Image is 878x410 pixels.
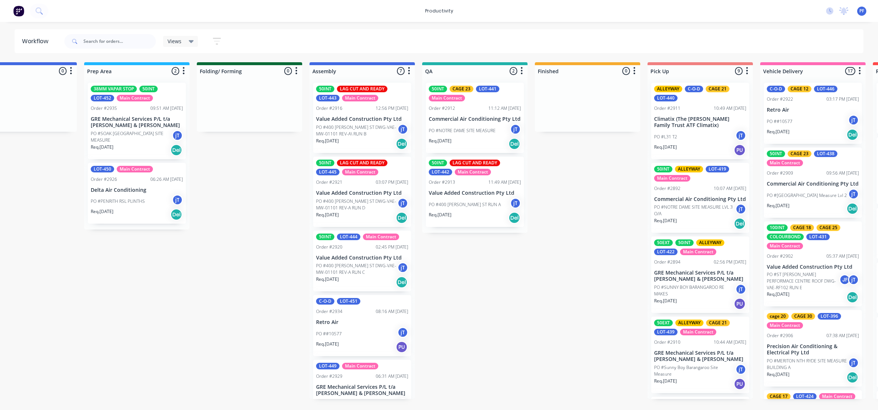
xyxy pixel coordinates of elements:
[316,331,342,337] p: PO ##10577
[735,364,746,375] div: jT
[316,255,408,261] p: Value Added Construction Pty Ltd
[651,163,749,233] div: 50INTALLEYWAYLOT-419Main ContractOrder #289210:07 AM [DATE]Commercial Air Conditioning Pty LtdPO ...
[714,259,746,265] div: 02:56 PM [DATE]
[839,274,850,285] div: JF
[91,95,114,101] div: LOT-452
[847,372,858,383] div: Del
[706,320,730,326] div: CAGE 21
[767,118,792,125] p: PO ##10577
[316,363,339,369] div: LOT-449
[316,244,342,250] div: Order #2920
[734,144,746,156] div: PU
[429,86,447,92] div: 50INT
[734,298,746,310] div: PU
[848,189,859,200] div: jT
[313,157,411,227] div: 50INTLAG CUT AND READYLOT-445Main ContractOrder #292103:07 PM [DATE]Value Added Construction Pty ...
[316,116,408,122] p: Value Added Construction Pty Ltd
[847,291,858,303] div: Del
[316,276,339,283] p: Req. [DATE]
[397,198,408,209] div: jT
[396,138,408,150] div: Del
[316,105,342,112] div: Order #2916
[316,86,334,92] div: 50INT
[91,86,137,92] div: 38MM VAPAR STOP
[376,105,408,112] div: 12:56 PM [DATE]
[767,253,793,260] div: Order #2902
[91,105,117,112] div: Order #2935
[342,95,378,101] div: Main Contract
[767,343,859,356] p: Precision Air Conditioning & Electrical Pty Ltd
[818,313,841,320] div: LOT-396
[429,138,451,144] p: Req. [DATE]
[788,150,811,157] div: CAGE 23
[654,185,680,192] div: Order #2892
[316,308,342,315] div: Order #2934
[83,34,156,49] input: Search for orders...
[767,393,791,400] div: CAGE 17
[735,284,746,295] div: jT
[735,130,746,141] div: jT
[767,170,793,176] div: Order #2909
[316,384,408,396] p: GRE Mechanical Services P/L t/a [PERSON_NAME] & [PERSON_NAME]
[488,105,521,112] div: 11:12 AM [DATE]
[139,86,158,92] div: 50INT
[91,187,183,193] p: Delta Air Conditioning
[767,224,788,231] div: 100INT
[826,253,859,260] div: 05:37 AM [DATE]
[316,198,397,211] p: PO #400 [PERSON_NAME] ST DWG-VAE-MW-01101 REV-A RUN D
[767,291,789,298] p: Req. [DATE]
[859,8,864,14] span: PF
[826,170,859,176] div: 09:56 AM [DATE]
[806,234,830,240] div: LOT-431
[654,339,680,346] div: Order #2910
[397,327,408,338] div: jT
[675,166,703,172] div: ALLEYWAY
[316,179,342,186] div: Order #2921
[316,234,334,240] div: 50INT
[316,373,342,380] div: Order #2929
[654,95,678,101] div: LOT-440
[654,259,680,265] div: Order #2894
[654,378,677,384] p: Req. [DATE]
[313,83,411,153] div: 50INTLAG CUT AND READYLOT-443Main ContractOrder #291612:56 PM [DATE]Value Added Construction Pty ...
[313,295,411,356] div: C-O-DLOT-451Order #293408:16 AM [DATE]Retro AirPO ##10577jTReq.[DATE]PU
[363,234,399,240] div: Main Contract
[316,124,397,137] p: PO #400 [PERSON_NAME] ST DWG-VAE-MW-01101 REV-A\ RUN B
[767,192,847,199] p: PO #[GEOGRAPHIC_DATA] Measure Lvl 2
[316,298,334,305] div: C-O-D
[117,95,153,101] div: Main Contract
[767,243,803,249] div: Main Contract
[767,322,803,329] div: Main Contract
[455,169,491,175] div: Main Contract
[680,249,716,255] div: Main Contract
[654,134,677,140] p: PO #L31 T2
[421,5,457,16] div: productivity
[426,83,524,153] div: 50INTCAGE 23LOT-441Main ContractOrder #291211:12 AM [DATE]Commercial Air Conditioning Pty LtdPO #...
[654,270,746,282] p: GRE Mechanical Services P/L t/a [PERSON_NAME] & [PERSON_NAME]
[654,329,678,335] div: LOT-439
[654,86,682,92] div: ALLEYWAY
[91,208,113,215] p: Req. [DATE]
[150,176,183,183] div: 06:26 AM [DATE]
[788,86,811,92] div: CAGE 12
[767,86,785,92] div: C-O-D
[651,236,749,313] div: 50EXT50INTALLEYWAYLOT-422Main ContractOrder #289402:56 PM [DATE]GRE Mechanical Services P/L t/a [...
[88,163,186,224] div: LOT-450Main ContractOrder #292606:26 AM [DATE]Delta Air ConditioningPO #PENRITH RSL PLINTHSjTReq....
[767,271,839,291] p: PO #ST [PERSON_NAME] PERFORMACE CENTRE ROOF DWG-VAE-RF102 RUN E
[814,150,837,157] div: LOT-438
[848,357,859,368] div: jT
[429,169,452,175] div: LOT-442
[509,138,520,150] div: Del
[337,160,387,166] div: LAG CUT AND READY
[450,86,473,92] div: CAGE 23
[680,329,716,335] div: Main Contract
[510,198,521,209] div: jT
[429,201,501,208] p: PO #400 [PERSON_NAME] ST RUN A
[654,249,678,255] div: LOT-422
[450,160,500,166] div: LAG CUT AND READY
[819,393,855,400] div: Main Contract
[337,234,360,240] div: LOT-444
[847,203,858,215] div: Del
[376,244,408,250] div: 02:45 PM [DATE]
[172,130,183,141] div: jT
